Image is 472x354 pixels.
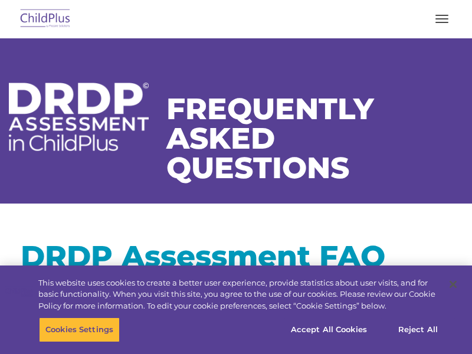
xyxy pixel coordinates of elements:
[284,317,373,342] button: Accept All Cookies
[166,94,463,183] h1: Frequently Asked Questions
[39,317,120,342] button: Cookies Settings
[38,277,439,312] div: This website uses cookies to create a better user experience, provide statistics about user visit...
[381,317,455,342] button: Reject All
[9,83,149,151] img: DRDP Assessment in ChildPlus
[21,242,451,271] h1: DRDP Assessment FAQ
[18,5,73,33] img: ChildPlus by Procare Solutions
[440,271,466,297] button: Close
